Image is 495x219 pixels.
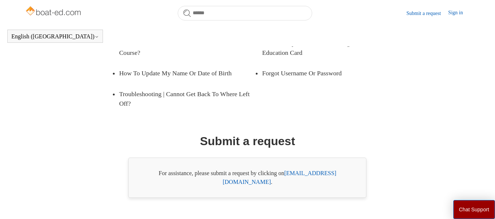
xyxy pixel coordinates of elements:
input: Search [178,6,312,20]
button: English ([GEOGRAPHIC_DATA]) [11,33,99,40]
a: How Old Do I Need To Be To Take The Course? [119,33,244,63]
h1: Submit a request [200,132,295,150]
img: Boat-Ed Help Center home page [25,4,83,19]
a: Submit a request [406,10,448,17]
a: Troubleshooting | Cannot Get Back To Where Left Off? [119,84,255,114]
a: Forgot Username Or Password [262,63,387,83]
div: For assistance, please submit a request by clicking on . [128,158,366,198]
a: How To Replace a Lost or Damaged Boater Education Card [262,33,398,63]
a: Sign in [448,9,470,18]
a: How To Update My Name Or Date of Birth [119,63,244,83]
